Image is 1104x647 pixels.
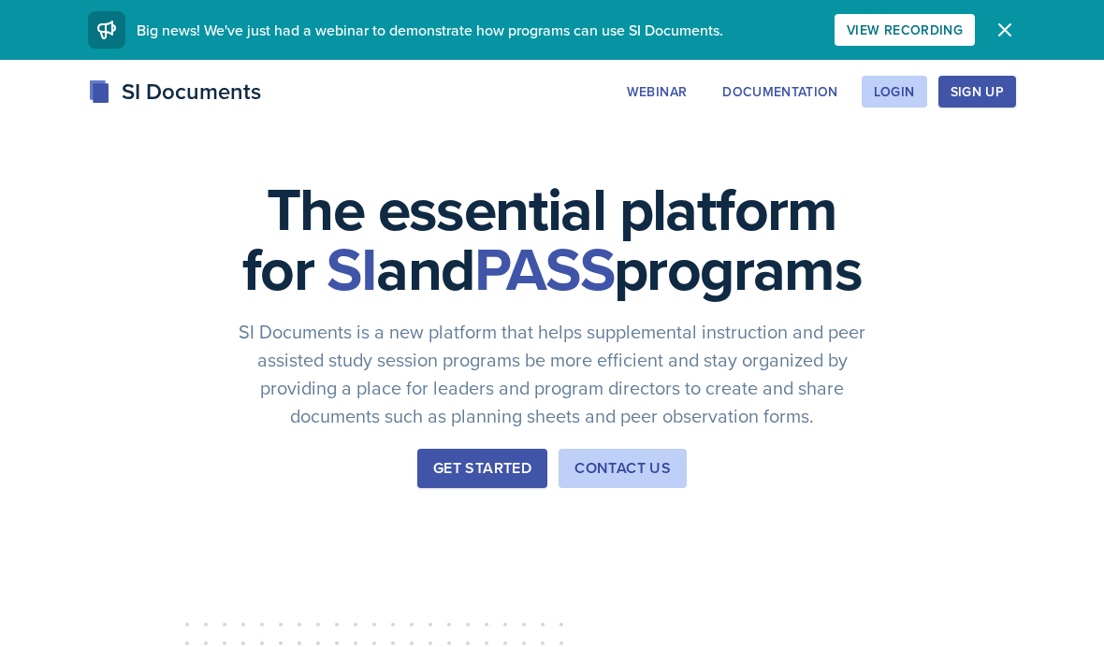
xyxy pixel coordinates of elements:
button: Documentation [710,76,850,108]
button: Sign Up [938,76,1016,108]
div: View Recording [847,22,963,37]
div: Login [874,84,915,99]
button: Login [862,76,927,108]
button: Get Started [417,449,547,488]
button: Webinar [615,76,699,108]
button: View Recording [835,14,975,46]
div: Documentation [722,84,838,99]
div: Webinar [627,84,687,99]
div: Contact Us [574,457,671,480]
div: Sign Up [951,84,1004,99]
div: SI Documents [88,75,261,108]
button: Contact Us [559,449,687,488]
span: Big news! We've just had a webinar to demonstrate how programs can use SI Documents. [137,20,723,40]
div: Get Started [433,457,531,480]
